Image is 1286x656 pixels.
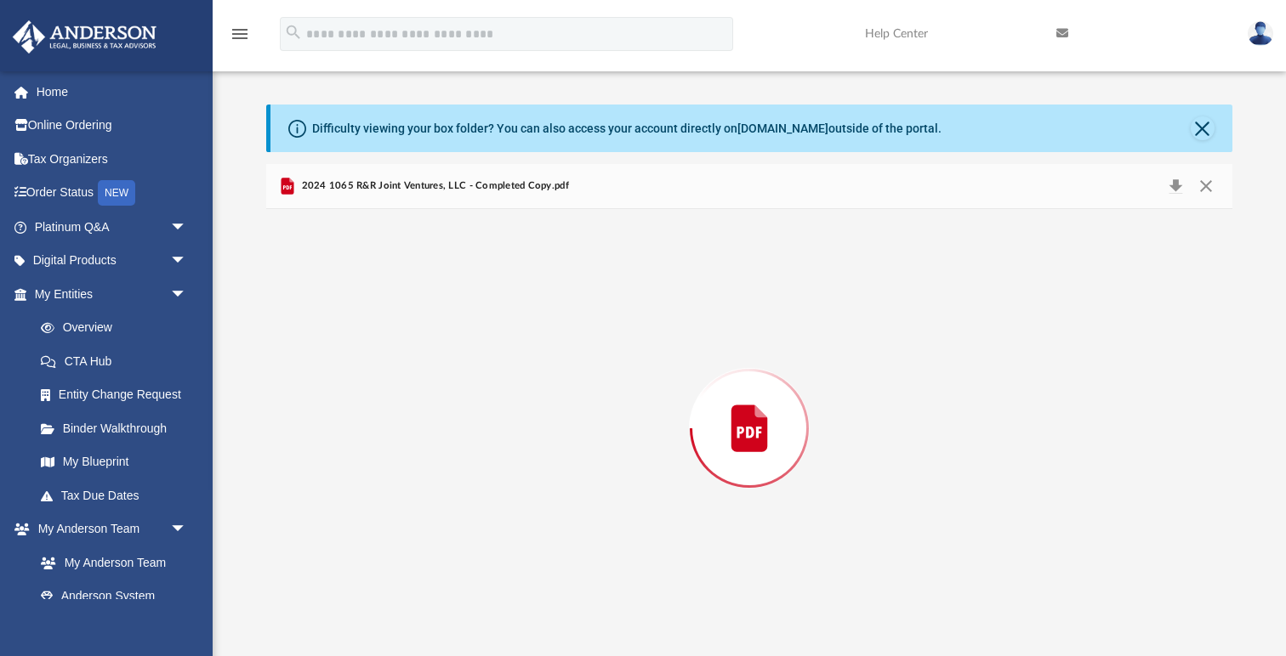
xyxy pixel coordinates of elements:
[230,24,250,44] i: menu
[1191,116,1215,140] button: Close
[24,378,213,412] a: Entity Change Request
[230,32,250,44] a: menu
[284,23,303,42] i: search
[98,180,135,206] div: NEW
[12,244,213,278] a: Digital Productsarrow_drop_down
[170,244,204,279] span: arrow_drop_down
[12,142,213,176] a: Tax Organizers
[298,178,569,194] span: 2024 1065 R&R Joint Ventures, LLC - Completed Copy.pdf
[737,122,828,135] a: [DOMAIN_NAME]
[12,277,213,311] a: My Entitiesarrow_drop_down
[12,512,204,546] a: My Anderson Teamarrow_drop_down
[24,411,213,445] a: Binder Walkthrough
[1160,174,1191,198] button: Download
[24,478,213,512] a: Tax Due Dates
[24,580,204,614] a: Anderson System
[170,512,204,547] span: arrow_drop_down
[1191,174,1221,198] button: Close
[12,210,213,244] a: Platinum Q&Aarrow_drop_down
[24,445,204,479] a: My Blueprint
[1248,21,1273,46] img: User Pic
[8,20,162,54] img: Anderson Advisors Platinum Portal
[12,176,213,211] a: Order StatusNEW
[24,344,213,378] a: CTA Hub
[312,120,942,138] div: Difficulty viewing your box folder? You can also access your account directly on outside of the p...
[170,210,204,245] span: arrow_drop_down
[12,75,213,109] a: Home
[266,164,1232,648] div: Preview
[24,546,196,580] a: My Anderson Team
[24,311,213,345] a: Overview
[12,109,213,143] a: Online Ordering
[170,277,204,312] span: arrow_drop_down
